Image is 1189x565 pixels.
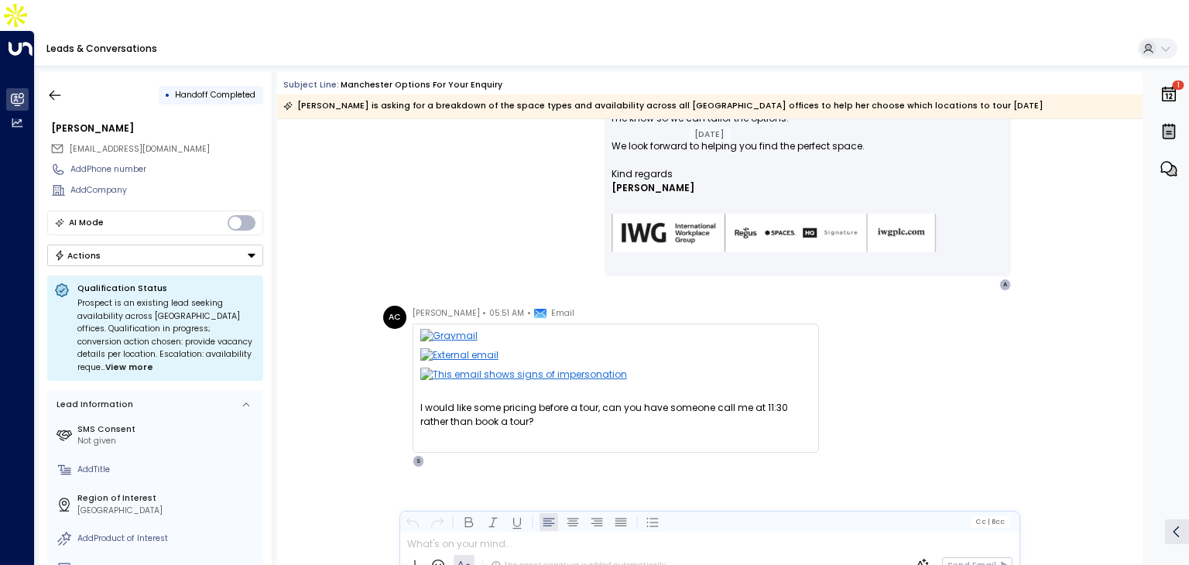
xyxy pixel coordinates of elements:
[165,84,170,105] div: •
[54,250,101,261] div: Actions
[77,464,259,476] div: AddTitle
[70,143,210,156] span: aallcc@hotmail.co.uk
[689,127,731,142] div: [DATE]
[612,214,937,253] img: AIorK4zU2Kz5WUNqa9ifSKC9jFH1hjwenjvh85X70KBOPduETvkeZu4OqG8oPuqbwvp3xfXcMQJCRtwYb-SG
[77,505,259,517] div: [GEOGRAPHIC_DATA]
[612,167,1004,272] div: Signature
[403,512,422,531] button: Undo
[70,163,263,176] div: AddPhone number
[420,348,811,368] img: External email
[482,306,486,321] span: •
[105,361,153,375] span: View more
[612,181,694,195] span: [PERSON_NAME]
[77,532,259,545] div: AddProduct of Interest
[527,306,531,321] span: •
[975,518,1005,526] span: Cc Bcc
[77,297,256,374] div: Prospect is an existing lead seeking availability across [GEOGRAPHIC_DATA] offices. Qualification...
[77,492,259,505] label: Region of Interest
[77,282,256,294] p: Qualification Status
[987,518,989,526] span: |
[69,215,104,231] div: AI Mode
[70,143,210,155] span: [EMAIL_ADDRESS][DOMAIN_NAME]
[46,42,157,55] a: Leads & Conversations
[971,516,1009,527] button: Cc|Bcc
[283,79,339,91] span: Subject Line:
[1156,77,1182,111] button: 1
[51,122,263,135] div: [PERSON_NAME]
[1173,80,1184,90] span: 1
[383,306,406,329] div: AC
[283,98,1043,114] div: [PERSON_NAME] is asking for a breakdown of the space types and availability across all [GEOGRAPHI...
[77,423,259,436] label: SMS Consent
[53,399,133,411] div: Lead Information
[999,279,1012,291] div: A
[70,184,263,197] div: AddCompany
[47,245,263,266] div: Button group with a nested menu
[489,306,524,321] span: 05:51 AM
[47,245,263,266] button: Actions
[175,89,255,101] span: Handoff Completed
[77,435,259,447] div: Not given
[427,512,446,531] button: Redo
[413,306,480,321] span: [PERSON_NAME]
[612,167,673,181] span: Kind regards
[551,306,574,321] span: Email
[341,79,502,91] div: Manchester options for your enquiry
[420,368,811,387] img: This email shows signs of impersonation
[420,401,811,429] div: I would like some pricing before a tour, can you have someone call me at 11:30 rather than book a...
[420,329,811,348] img: Graymail
[413,455,425,467] div: S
